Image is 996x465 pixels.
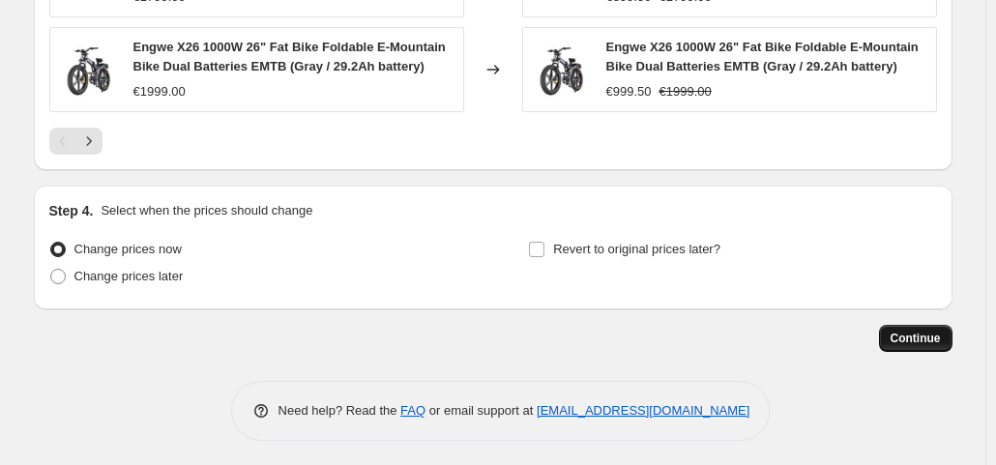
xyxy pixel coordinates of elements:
[74,242,182,256] span: Change prices now
[60,41,118,99] img: engwe-x26-1000w-26-fat-bike-foldable-e-mountain-bike-dual-batteries-emtb-1_80x.jpg
[278,403,401,418] span: Need help? Read the
[533,41,591,99] img: engwe-x26-1000w-26-fat-bike-foldable-e-mountain-bike-dual-batteries-emtb-1_80x.jpg
[537,403,749,418] a: [EMAIL_ADDRESS][DOMAIN_NAME]
[49,201,94,220] h2: Step 4.
[659,82,712,102] strike: €1999.00
[133,40,446,73] span: Engwe X26 1000W 26" Fat Bike Foldable E-Mountain Bike Dual Batteries EMTB (Gray / 29.2Ah battery)
[606,82,652,102] div: €999.50
[74,269,184,283] span: Change prices later
[425,403,537,418] span: or email support at
[606,40,919,73] span: Engwe X26 1000W 26" Fat Bike Foldable E-Mountain Bike Dual Batteries EMTB (Gray / 29.2Ah battery)
[879,325,952,352] button: Continue
[133,82,186,102] div: €1999.00
[75,128,103,155] button: Next
[101,201,312,220] p: Select when the prices should change
[553,242,720,256] span: Revert to original prices later?
[400,403,425,418] a: FAQ
[891,331,941,346] span: Continue
[49,128,103,155] nav: Pagination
